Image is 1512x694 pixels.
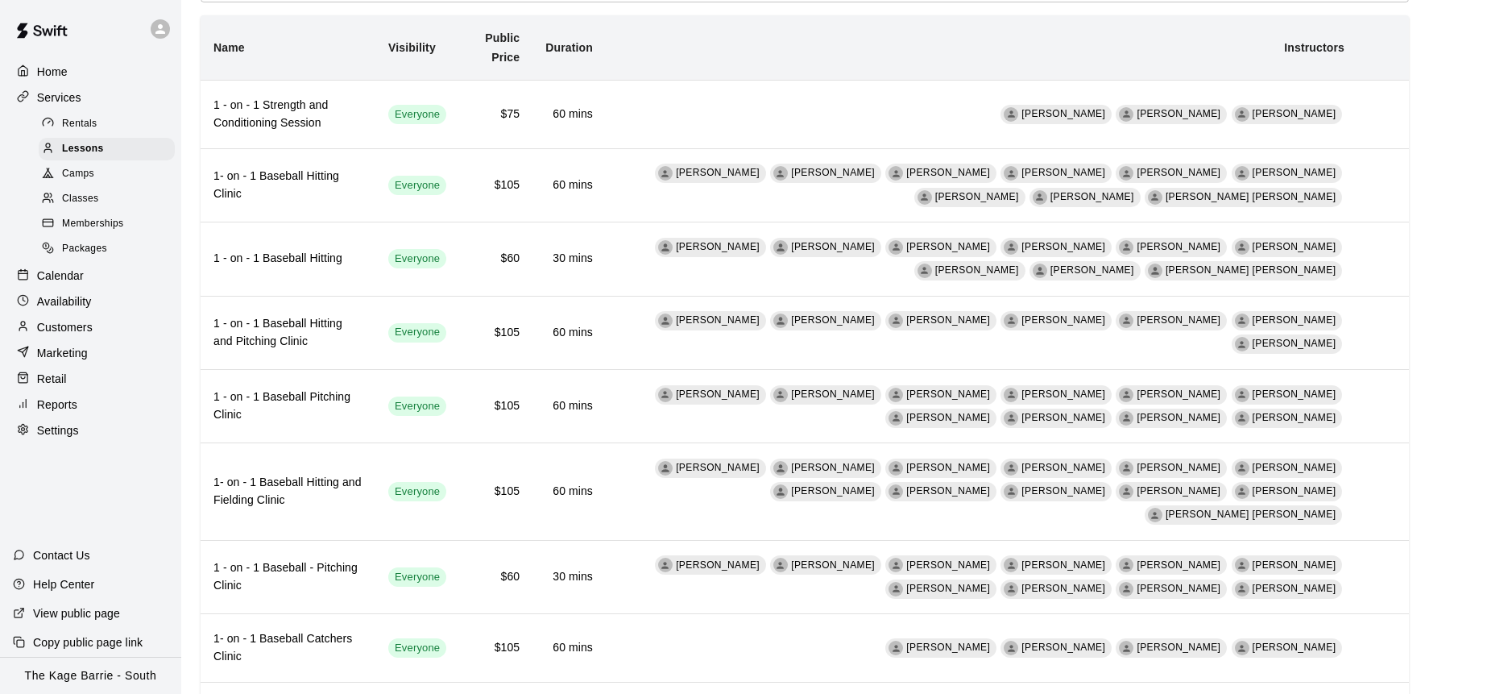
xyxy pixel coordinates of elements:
[37,345,88,361] p: Marketing
[1119,461,1133,476] div: Mike Goettsch
[388,482,446,501] div: This service is visible to all of your customers
[1119,166,1133,181] div: Murray Roach
[935,191,1019,202] span: [PERSON_NAME]
[472,397,520,415] h6: $105
[906,642,990,653] span: [PERSON_NAME]
[676,389,760,400] span: [PERSON_NAME]
[1033,264,1047,278] div: Marcus Knecht
[906,583,990,594] span: [PERSON_NAME]
[1253,314,1336,326] span: [PERSON_NAME]
[388,323,446,343] div: This service is visible to all of your customers
[1235,166,1249,181] div: Dionysius Chialtas
[1119,388,1133,402] div: J.D. McGivern
[213,630,362,666] h6: 1- on - 1 Baseball Catchers Clinic
[1119,582,1133,596] div: Tiago Cavallo
[1253,462,1336,473] span: [PERSON_NAME]
[791,241,875,252] span: [PERSON_NAME]
[545,568,593,586] h6: 30 mins
[1253,559,1336,571] span: [PERSON_NAME]
[472,324,520,342] h6: $105
[1137,241,1220,252] span: [PERSON_NAME]
[13,393,168,417] div: Reports
[62,241,107,257] span: Packages
[388,107,446,123] span: Everyone
[39,213,175,235] div: Memberships
[33,634,143,650] p: Copy public page link
[1004,461,1018,476] div: Dan Hodgins
[1004,484,1018,499] div: Tiago Cavallo
[658,240,673,255] div: Dave Maxamenko
[1235,558,1249,572] div: Dan Hodgins
[388,567,446,587] div: This service is visible to all of your customers
[1119,558,1133,572] div: J.D. McGivern
[791,485,875,497] span: [PERSON_NAME]
[918,190,932,205] div: Tiago Cavallo
[213,474,362,509] h6: 1- on - 1 Baseball Hitting and Fielding Clinic
[1166,264,1336,276] span: [PERSON_NAME] [PERSON_NAME]
[1137,389,1220,400] span: [PERSON_NAME]
[773,314,788,328] div: Zach Owen
[889,484,903,499] div: Dionysius Chialtas
[1235,411,1249,426] div: JJ Rutherford
[213,389,362,424] h6: 1 - on - 1 Baseball Pitching Clinic
[906,241,990,252] span: [PERSON_NAME]
[472,250,520,268] h6: $60
[1119,484,1133,499] div: Chris Boyle
[1004,166,1018,181] div: Dan Hodgins
[545,324,593,342] h6: 60 mins
[388,325,446,340] span: Everyone
[1235,461,1249,476] div: Murray Roach
[62,216,123,232] span: Memberships
[13,60,168,84] a: Home
[1253,485,1336,497] span: [PERSON_NAME]
[1004,314,1018,328] div: Dan Hodgins
[1004,641,1018,655] div: Dan Hodgins
[1235,388,1249,402] div: Dan Hodgins
[1004,582,1018,596] div: Cole White
[388,397,446,416] div: This service is visible to all of your customers
[13,289,168,314] a: Availability
[13,85,168,110] a: Services
[472,568,520,586] h6: $60
[39,162,181,187] a: Camps
[13,264,168,288] div: Calendar
[1253,389,1336,400] span: [PERSON_NAME]
[1137,559,1220,571] span: [PERSON_NAME]
[1235,484,1249,499] div: Marcus Knecht
[39,111,181,136] a: Rentals
[906,314,990,326] span: [PERSON_NAME]
[213,315,362,351] h6: 1 - on - 1 Baseball Hitting and Pitching Clinic
[1021,642,1105,653] span: [PERSON_NAME]
[658,388,673,402] div: Dave Maxamenko
[388,570,446,585] span: Everyone
[791,462,875,473] span: [PERSON_NAME]
[1253,583,1336,594] span: [PERSON_NAME]
[545,177,593,194] h6: 60 mins
[1004,411,1018,426] div: Cole White
[213,97,362,132] h6: 1 - on - 1 Strength and Conditioning Session
[1253,241,1336,252] span: [PERSON_NAME]
[658,558,673,572] div: Dave Maxamenko
[37,397,77,413] p: Reports
[1137,485,1220,497] span: [PERSON_NAME]
[658,461,673,476] div: Dave Maxamenko
[1137,167,1220,178] span: [PERSON_NAME]
[1021,167,1105,178] span: [PERSON_NAME]
[889,388,903,402] div: Dan Miller
[213,559,362,595] h6: 1 - on - 1 Baseball - Pitching Clinic
[906,559,990,571] span: [PERSON_NAME]
[388,484,446,500] span: Everyone
[1235,641,1249,655] div: Dionysius Chialtas
[13,315,168,339] div: Customers
[1119,240,1133,255] div: Murray Roach
[773,166,788,181] div: Zach Owen
[1004,558,1018,572] div: Zach Biery
[676,167,760,178] span: [PERSON_NAME]
[37,319,93,335] p: Customers
[485,31,520,64] b: Public Price
[906,167,990,178] span: [PERSON_NAME]
[545,41,593,54] b: Duration
[388,249,446,268] div: This service is visible to all of your customers
[39,113,175,135] div: Rentals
